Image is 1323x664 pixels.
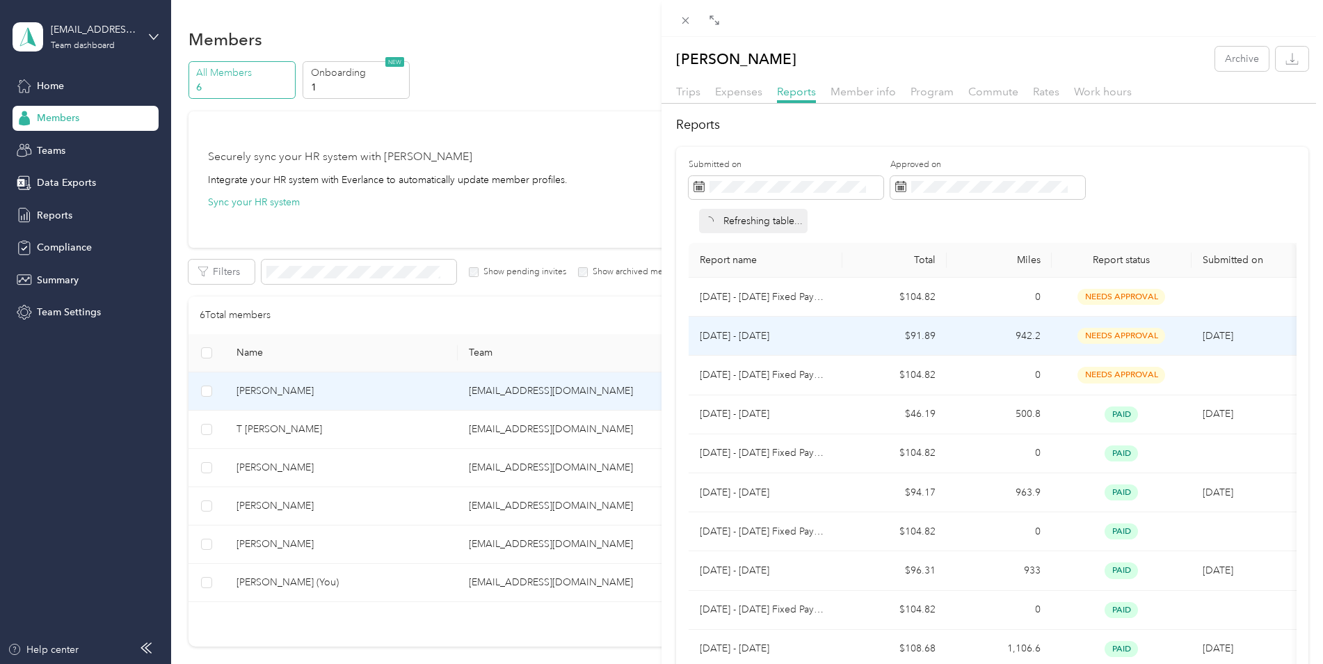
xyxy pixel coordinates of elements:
[676,116,1308,134] h2: Reports
[1105,523,1138,539] span: paid
[947,591,1052,630] td: 0
[700,524,831,539] p: [DATE] - [DATE] Fixed Payment
[700,445,831,461] p: [DATE] - [DATE] Fixed Payment
[1105,562,1138,578] span: paid
[968,85,1018,98] span: Commute
[1105,602,1138,618] span: paid
[1077,289,1165,305] span: needs approval
[842,551,947,590] td: $96.31
[1245,586,1323,664] iframe: Everlance-gr Chat Button Frame
[1203,408,1233,420] span: [DATE]
[699,209,808,233] div: Refreshing table...
[700,563,831,578] p: [DATE] - [DATE]
[700,602,831,617] p: [DATE] - [DATE] Fixed Payment
[842,278,947,317] td: $104.82
[1105,484,1138,500] span: paid
[1105,406,1138,422] span: paid
[911,85,954,98] span: Program
[700,329,831,344] p: [DATE] - [DATE]
[715,85,762,98] span: Expenses
[1074,85,1132,98] span: Work hours
[1033,85,1059,98] span: Rates
[689,159,883,171] label: Submitted on
[1105,445,1138,461] span: paid
[1105,641,1138,657] span: paid
[831,85,896,98] span: Member info
[947,551,1052,590] td: 933
[700,641,831,656] p: [DATE] - [DATE]
[1192,243,1297,278] th: Submitted on
[842,434,947,473] td: $104.82
[777,85,816,98] span: Reports
[700,406,831,422] p: [DATE] - [DATE]
[842,473,947,512] td: $94.17
[947,317,1052,356] td: 942.2
[700,290,831,305] p: [DATE] - [DATE] Fixed Payment
[842,512,947,551] td: $104.82
[1063,254,1180,266] span: Report status
[947,395,1052,434] td: 500.8
[947,512,1052,551] td: 0
[700,485,831,500] p: [DATE] - [DATE]
[842,317,947,356] td: $91.89
[1215,47,1269,71] button: Archive
[1203,330,1233,342] span: [DATE]
[1077,328,1165,344] span: needs approval
[1203,564,1233,576] span: [DATE]
[1203,487,1233,498] span: [DATE]
[1203,642,1233,654] span: [DATE]
[842,395,947,434] td: $46.19
[689,243,842,278] th: Report name
[947,278,1052,317] td: 0
[947,356,1052,395] td: 0
[842,356,947,395] td: $104.82
[676,47,796,71] p: [PERSON_NAME]
[947,473,1052,512] td: 963.9
[842,591,947,630] td: $104.82
[890,159,1085,171] label: Approved on
[1077,367,1165,383] span: needs approval
[853,254,936,266] div: Total
[676,85,700,98] span: Trips
[700,367,831,383] p: [DATE] - [DATE] Fixed Payment
[958,254,1041,266] div: Miles
[947,434,1052,473] td: 0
